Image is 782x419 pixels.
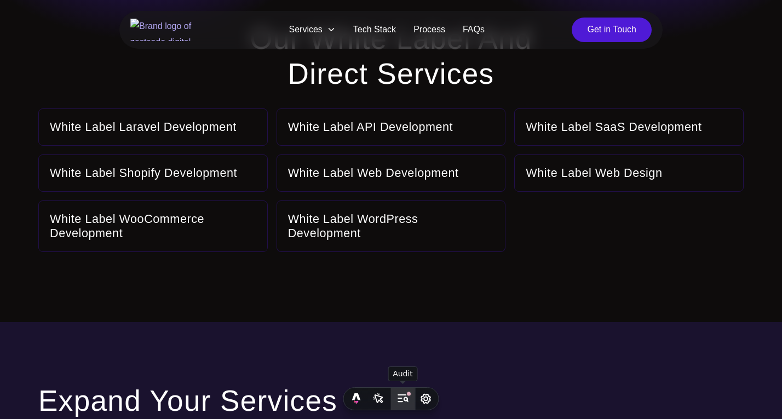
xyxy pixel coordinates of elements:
[280,20,344,40] span: Services
[454,20,493,40] a: FAQs
[130,19,202,41] img: Brand logo of zestcode digital
[405,20,454,40] a: Process
[344,20,405,40] a: Tech Stack
[207,21,575,91] h1: Our White Label and Direct Services
[572,18,652,42] a: Get in Touch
